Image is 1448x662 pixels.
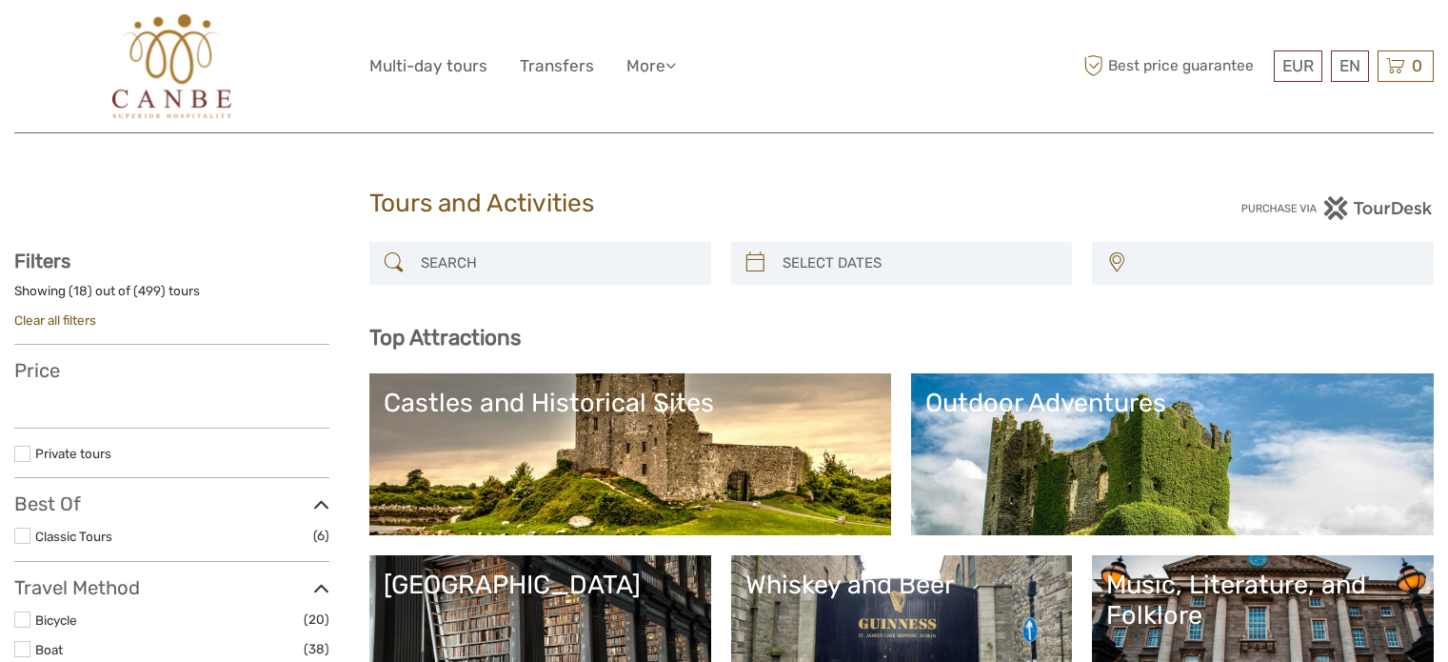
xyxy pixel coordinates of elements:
[73,282,88,300] label: 18
[1282,56,1314,75] span: EUR
[745,570,1059,600] div: Whiskey and Beer
[112,14,231,118] img: 602-0fc6e88d-d366-4c1d-ad88-b45bd91116e8_logo_big.jpg
[35,446,111,461] a: Private tours
[35,612,77,628] a: Bicycle
[35,642,63,657] a: Boat
[1409,56,1425,75] span: 0
[313,525,329,547] span: (6)
[1331,50,1369,82] div: EN
[1240,196,1434,220] img: PurchaseViaTourDesk.png
[520,52,594,80] a: Transfers
[14,250,70,272] strong: Filters
[369,52,487,80] a: Multi-day tours
[35,529,112,544] a: Classic Tours
[925,388,1419,521] a: Outdoor Adventures
[14,359,329,382] h3: Price
[413,247,702,280] input: SEARCH
[138,282,161,300] label: 499
[14,282,329,311] div: Showing ( ) out of ( ) tours
[14,312,96,328] a: Clear all filters
[626,52,676,80] a: More
[369,325,521,351] b: Top Attractions
[1106,570,1419,632] div: Music, Literature, and Folklore
[775,247,1063,280] input: SELECT DATES
[14,492,329,515] h3: Best Of
[384,388,878,418] div: Castles and Historical Sites
[384,570,697,600] div: [GEOGRAPHIC_DATA]
[384,388,878,521] a: Castles and Historical Sites
[304,609,329,631] span: (20)
[304,638,329,660] span: (38)
[369,189,1080,219] h1: Tours and Activities
[14,576,329,599] h3: Travel Method
[1079,50,1269,82] span: Best price guarantee
[925,388,1419,418] div: Outdoor Adventures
